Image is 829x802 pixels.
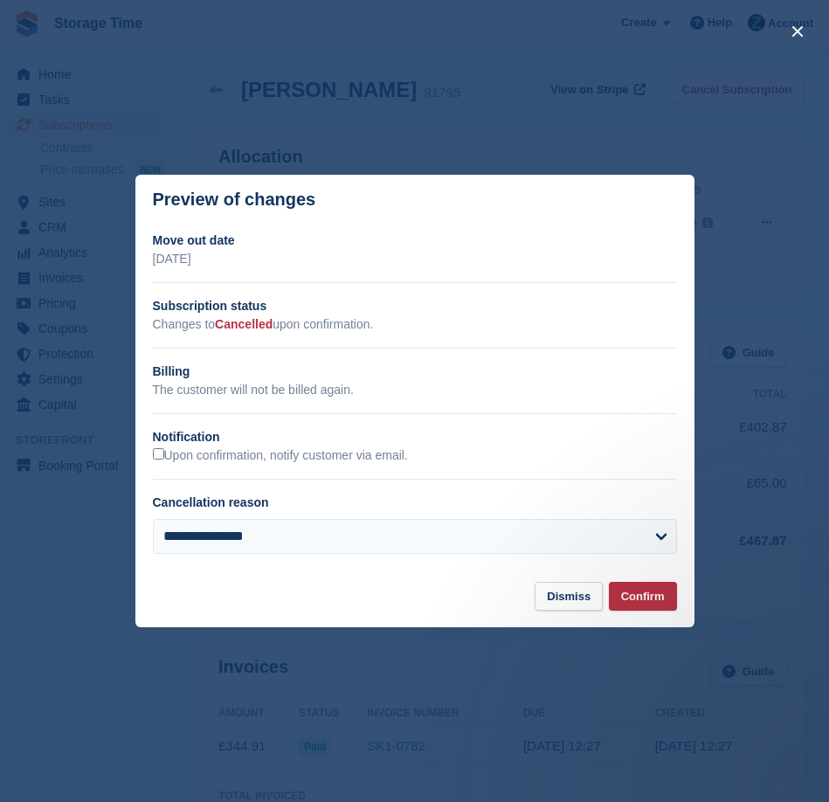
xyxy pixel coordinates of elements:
[153,315,677,334] p: Changes to upon confirmation.
[215,317,273,331] span: Cancelled
[153,363,677,381] h2: Billing
[784,17,812,45] button: close
[609,582,677,611] button: Confirm
[153,448,408,464] label: Upon confirmation, notify customer via email.
[153,250,677,268] p: [DATE]
[153,232,677,250] h2: Move out date
[153,297,677,315] h2: Subscription status
[153,381,677,399] p: The customer will not be billed again.
[153,428,677,446] h2: Notification
[535,582,603,611] button: Dismiss
[153,495,269,509] label: Cancellation reason
[153,448,164,460] input: Upon confirmation, notify customer via email.
[153,190,316,210] p: Preview of changes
